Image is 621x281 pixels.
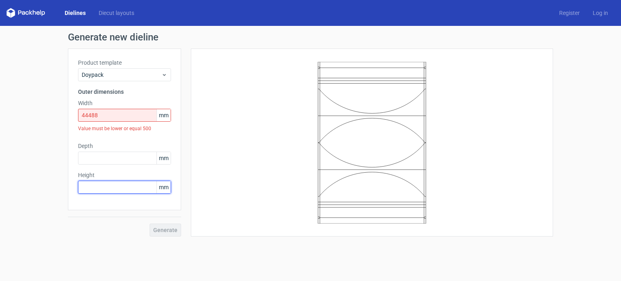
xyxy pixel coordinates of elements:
[78,59,171,67] label: Product template
[68,32,553,42] h1: Generate new dieline
[78,99,171,107] label: Width
[78,171,171,179] label: Height
[156,181,171,193] span: mm
[586,9,615,17] a: Log in
[82,71,161,79] span: Doypack
[156,152,171,164] span: mm
[78,88,171,96] h3: Outer dimensions
[92,9,141,17] a: Diecut layouts
[78,142,171,150] label: Depth
[156,109,171,121] span: mm
[553,9,586,17] a: Register
[58,9,92,17] a: Dielines
[78,122,171,135] div: Value must be lower or equal 500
